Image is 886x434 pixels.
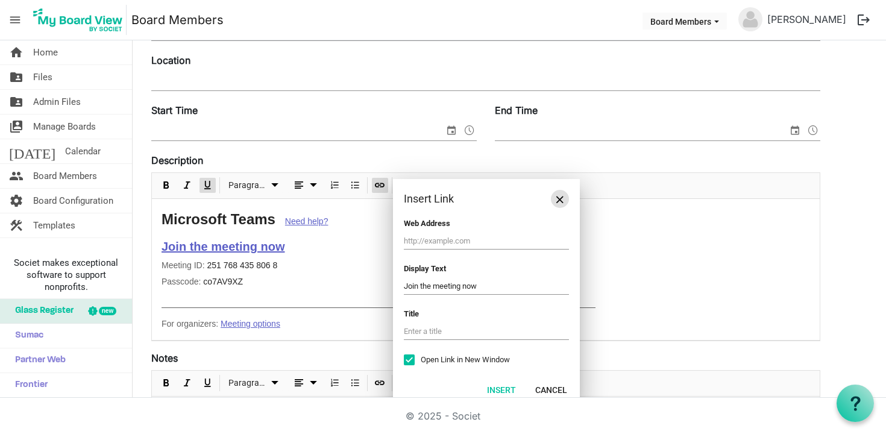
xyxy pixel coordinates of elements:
span: Admin Files [33,90,81,114]
input: Enter a title [404,323,569,340]
button: Board Members dropdownbutton [643,13,727,30]
span: Glass Register [9,299,74,323]
button: Insert Link [372,178,388,193]
span: 251 768 435 806 8 [207,260,277,270]
span: [DATE] [9,139,55,163]
span: Calendar [65,139,101,163]
button: Underline [200,376,216,391]
a: [PERSON_NAME] [762,7,851,31]
div: Italic [177,371,197,396]
button: Bulleted List [347,376,363,391]
label: Location [151,53,190,68]
div: Underline [197,173,218,198]
span: folder_shared [9,65,24,89]
span: construction [9,213,24,237]
span: Board Configuration [33,189,113,213]
div: Formats [222,173,286,198]
span: Templates [33,213,75,237]
button: logout [851,7,876,33]
span: home [9,40,24,64]
span: settings [9,189,24,213]
div: Bulleted List [345,173,365,198]
span: Partner Web [9,348,66,373]
span: folder_shared [9,90,24,114]
img: My Board View Logo [30,5,127,35]
span: Files [33,65,52,89]
span: switch_account [9,115,24,139]
span: Paragraph [228,178,268,193]
label: Web Address [404,219,450,228]
span: select [444,122,459,138]
span: Manage Boards [33,115,96,139]
span: select [788,122,802,138]
button: Cancel [527,381,575,398]
button: Numbered List [327,178,343,193]
div: Alignments [286,173,325,198]
label: Description [151,153,203,168]
a: Meeting options [221,319,280,329]
div: Insert Link [369,173,390,198]
button: Bold [159,376,175,391]
a: My Board View Logo [30,5,131,35]
label: Notes [151,351,178,365]
div: Insert Link [404,190,536,208]
a: © 2025 - Societ [406,410,480,422]
span: Passcode: [162,277,203,286]
div: Bulleted List [345,371,365,396]
div: Formats [222,371,286,396]
a: Board Members [131,8,224,32]
div: Redo [415,173,435,198]
span: Home [33,40,58,64]
label: Display Text [404,264,446,273]
div: Bold [156,173,177,198]
div: Insert Link [369,371,390,396]
button: Redo [417,178,433,193]
div: Numbered List [324,173,345,198]
div: Underline [197,371,218,396]
button: Undo [397,178,413,193]
span: Board Members [33,164,97,188]
label: Start Time [151,103,198,118]
button: dropdownbutton [287,178,322,193]
span: Societ makes exceptional software to support nonprofits. [5,257,127,293]
label: End Time [495,103,538,118]
input: http://example.com [404,233,569,250]
button: Paragraph dropdownbutton [224,178,284,193]
div: Bold [156,371,177,396]
span: Meeting ID: [162,260,207,270]
div: Undo [394,173,415,198]
span: people [9,164,24,188]
a: Join the meeting now [162,240,284,253]
span: Paragraph [228,376,268,391]
button: Italic [179,376,195,391]
span: Microsoft Teams [162,211,275,227]
button: Paragraph dropdownbutton [224,376,284,391]
span: Frontier [9,373,48,397]
div: Alignments [286,371,325,396]
button: Insert Link [372,376,388,391]
button: Numbered List [327,376,343,391]
div: Numbered List [324,371,345,396]
label: Title [404,309,419,318]
span: Open Link in New Window [421,354,510,365]
button: Bold [159,178,175,193]
span: Sumac [9,324,43,348]
div: Italic [177,173,197,198]
span: menu [4,8,27,31]
img: no-profile-picture.svg [738,7,762,31]
button: dropdownbutton [287,376,322,391]
span: For organizers: [162,319,221,329]
span: co7AV9XZ [203,277,243,286]
div: new [99,307,116,315]
button: Italic [179,178,195,193]
a: Need help? [285,216,328,226]
button: Insert [479,381,524,398]
button: Bulleted List [347,178,363,193]
button: Close [551,190,569,208]
button: Underline [200,178,216,193]
input: Enter Text [404,278,569,295]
